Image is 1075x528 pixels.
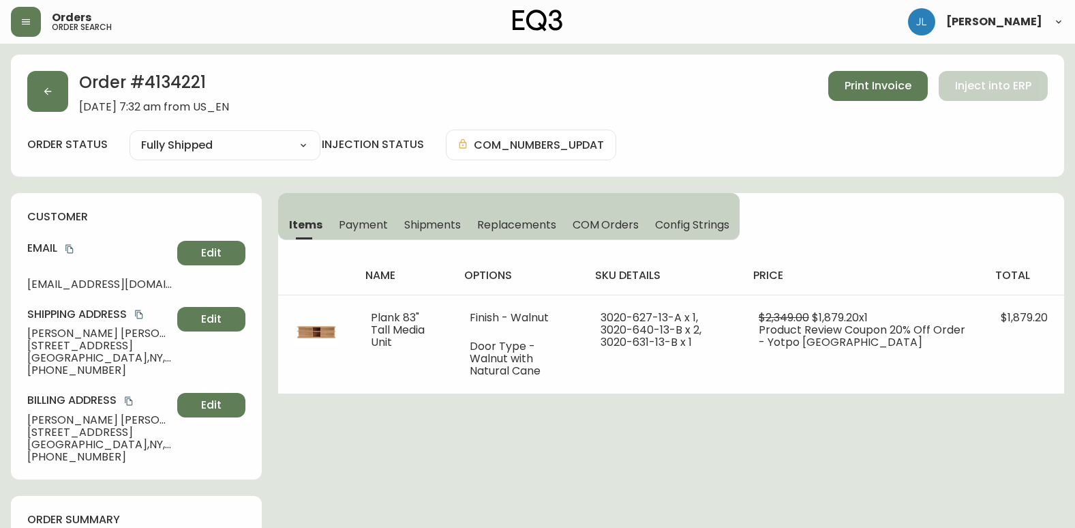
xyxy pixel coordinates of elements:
img: 3020-627-MC-400-1-cl6p4j6ai3qce0134usizqb13.jpg [294,312,338,355]
li: Finish - Walnut [470,312,568,324]
span: [GEOGRAPHIC_DATA] , NY , 11211 , US [27,439,172,451]
span: $1,879.20 x 1 [812,310,868,325]
h4: customer [27,209,245,224]
span: Payment [339,218,388,232]
span: 3020-627-13-A x 1, 3020-640-13-B x 2, 3020-631-13-B x 1 [601,310,701,350]
span: Replacements [477,218,556,232]
span: [GEOGRAPHIC_DATA] , NY , 11211 , US [27,352,172,364]
button: copy [63,242,76,256]
span: Config Strings [655,218,729,232]
span: Shipments [404,218,461,232]
h4: Shipping Address [27,307,172,322]
button: Print Invoice [828,71,928,101]
li: Door Type - Walnut with Natural Cane [470,340,568,377]
span: [PHONE_NUMBER] [27,364,172,377]
span: [PERSON_NAME] [PERSON_NAME] [27,327,172,340]
span: COM Orders [573,218,639,232]
span: Product Review Coupon 20% Off Order - Yotpo [GEOGRAPHIC_DATA] [759,322,965,350]
span: [PERSON_NAME] [PERSON_NAME] [27,414,172,426]
span: $1,879.20 [1001,310,1048,325]
img: 1c9c23e2a847dab86f8017579b61559c [908,8,935,35]
label: order status [27,137,108,152]
span: Items [289,218,322,232]
span: Edit [201,246,222,261]
h4: name [365,268,442,283]
button: Edit [177,241,245,265]
span: Plank 83" Tall Media Unit [371,310,425,350]
span: Edit [201,312,222,327]
h4: price [753,268,973,283]
button: copy [122,394,136,408]
h4: injection status [322,137,424,152]
button: copy [132,308,146,321]
span: [STREET_ADDRESS] [27,426,172,439]
h2: Order # 4134221 [79,71,229,101]
h5: order search [52,23,112,31]
button: Edit [177,393,245,417]
h4: sku details [595,268,731,283]
h4: order summary [27,512,245,527]
span: Edit [201,398,222,413]
span: $2,349.00 [759,310,809,325]
span: [PHONE_NUMBER] [27,451,172,463]
h4: Billing Address [27,393,172,408]
button: Edit [177,307,245,332]
h4: total [995,268,1053,283]
h4: Email [27,241,172,256]
span: [EMAIL_ADDRESS][DOMAIN_NAME] [27,278,172,291]
span: [DATE] 7:32 am from US_EN [79,101,229,113]
span: [PERSON_NAME] [946,16,1042,27]
span: Print Invoice [845,78,911,93]
img: logo [513,10,563,31]
span: [STREET_ADDRESS] [27,340,172,352]
span: Orders [52,12,91,23]
h4: options [464,268,573,283]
